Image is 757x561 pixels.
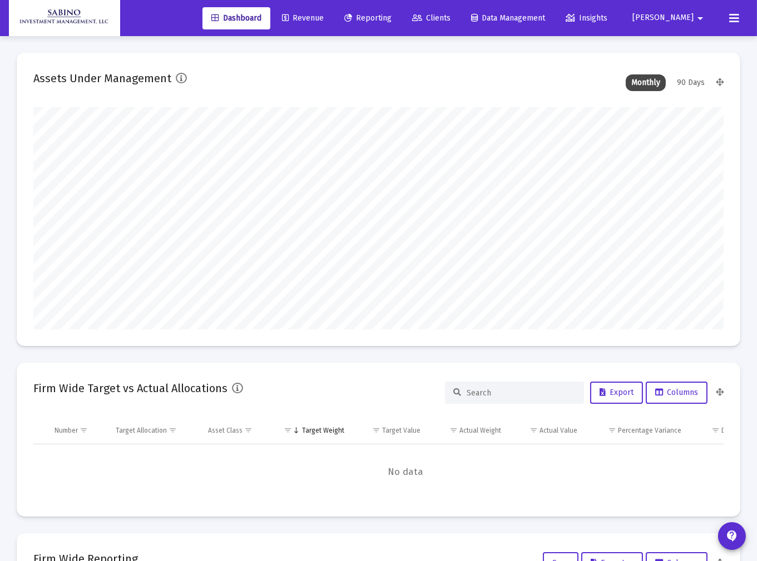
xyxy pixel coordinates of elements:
[80,426,88,434] span: Show filter options for column 'Number'
[540,426,577,435] div: Actual Value
[208,426,243,435] div: Asset Class
[619,7,720,29] button: [PERSON_NAME]
[284,426,292,434] span: Show filter options for column 'Target Weight'
[632,13,694,23] span: [PERSON_NAME]
[671,74,710,91] div: 90 Days
[694,7,707,29] mat-icon: arrow_drop_down
[711,426,720,434] span: Show filter options for column 'Dollar Variance'
[273,7,333,29] a: Revenue
[412,13,451,23] span: Clients
[626,74,666,91] div: Monthly
[271,417,352,444] td: Column Target Weight
[169,426,177,434] span: Show filter options for column 'Target Allocation'
[33,69,171,87] h2: Assets Under Management
[108,417,200,444] td: Column Target Allocation
[244,426,253,434] span: Show filter options for column 'Asset Class'
[566,13,607,23] span: Insights
[608,426,616,434] span: Show filter options for column 'Percentage Variance'
[302,426,344,435] div: Target Weight
[282,13,324,23] span: Revenue
[335,7,400,29] a: Reporting
[655,388,698,397] span: Columns
[462,7,554,29] a: Data Management
[47,417,108,444] td: Column Number
[372,426,380,434] span: Show filter options for column 'Target Value'
[211,13,261,23] span: Dashboard
[459,426,501,435] div: Actual Weight
[467,388,576,398] input: Search
[449,426,458,434] span: Show filter options for column 'Actual Weight'
[725,529,739,543] mat-icon: contact_support
[646,382,707,404] button: Columns
[509,417,585,444] td: Column Actual Value
[55,426,78,435] div: Number
[202,7,270,29] a: Dashboard
[352,417,428,444] td: Column Target Value
[382,426,420,435] div: Target Value
[116,426,167,435] div: Target Allocation
[200,417,271,444] td: Column Asset Class
[590,382,643,404] button: Export
[557,7,616,29] a: Insights
[33,417,724,500] div: Data grid
[33,379,227,397] h2: Firm Wide Target vs Actual Allocations
[403,7,459,29] a: Clients
[585,417,689,444] td: Column Percentage Variance
[344,13,392,23] span: Reporting
[618,426,681,435] div: Percentage Variance
[600,388,634,397] span: Export
[428,417,509,444] td: Column Actual Weight
[17,7,112,29] img: Dashboard
[471,13,545,23] span: Data Management
[530,426,538,434] span: Show filter options for column 'Actual Value'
